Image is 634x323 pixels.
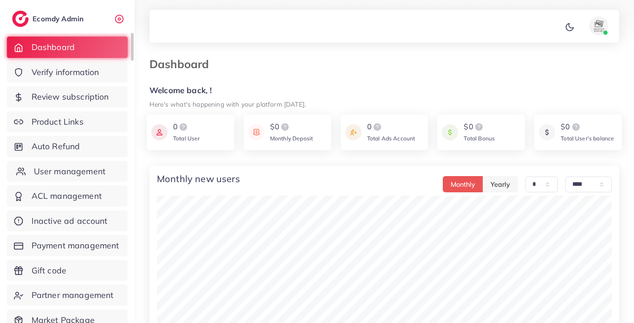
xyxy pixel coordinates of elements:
[32,289,114,301] span: Partner management
[578,17,612,35] a: avatar
[345,121,362,143] img: icon payment
[178,121,189,133] img: logo
[7,37,128,58] a: Dashboard
[464,121,495,133] div: $0
[248,121,265,143] img: icon payment
[173,135,200,142] span: Total User
[270,121,313,133] div: $0
[372,121,383,133] img: logo
[561,121,614,133] div: $0
[157,173,240,184] h4: Monthly new users
[12,11,29,27] img: logo
[7,111,128,133] a: Product Links
[473,121,485,133] img: logo
[270,135,313,142] span: Monthly Deposit
[32,215,108,227] span: Inactive ad account
[464,135,495,142] span: Total Bonus
[539,121,555,143] img: icon payment
[367,135,415,142] span: Total Ads Account
[7,260,128,281] a: Gift code
[151,121,168,143] img: icon payment
[32,91,109,103] span: Review subscription
[442,121,458,143] img: icon payment
[149,100,306,108] small: Here's what's happening with your platform [DATE].
[32,265,66,277] span: Gift code
[34,165,105,177] span: User management
[279,121,291,133] img: logo
[589,17,608,35] img: avatar
[32,14,86,23] h2: Ecomdy Admin
[443,176,483,192] button: Monthly
[173,121,200,133] div: 0
[7,185,128,207] a: ACL management
[7,136,128,157] a: Auto Refund
[149,57,216,71] h3: Dashboard
[7,86,128,108] a: Review subscription
[483,176,518,192] button: Yearly
[32,190,102,202] span: ACL management
[7,235,128,256] a: Payment management
[570,121,582,133] img: logo
[32,41,75,53] span: Dashboard
[32,116,84,128] span: Product Links
[32,140,80,152] span: Auto Refund
[7,62,128,83] a: Verify information
[7,285,128,306] a: Partner management
[12,11,86,27] a: logoEcomdy Admin
[7,161,128,182] a: User management
[367,121,415,133] div: 0
[7,210,128,232] a: Inactive ad account
[149,86,619,95] h5: Welcome back, !
[32,66,99,78] span: Verify information
[561,135,614,142] span: Total User’s balance
[32,240,119,252] span: Payment management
